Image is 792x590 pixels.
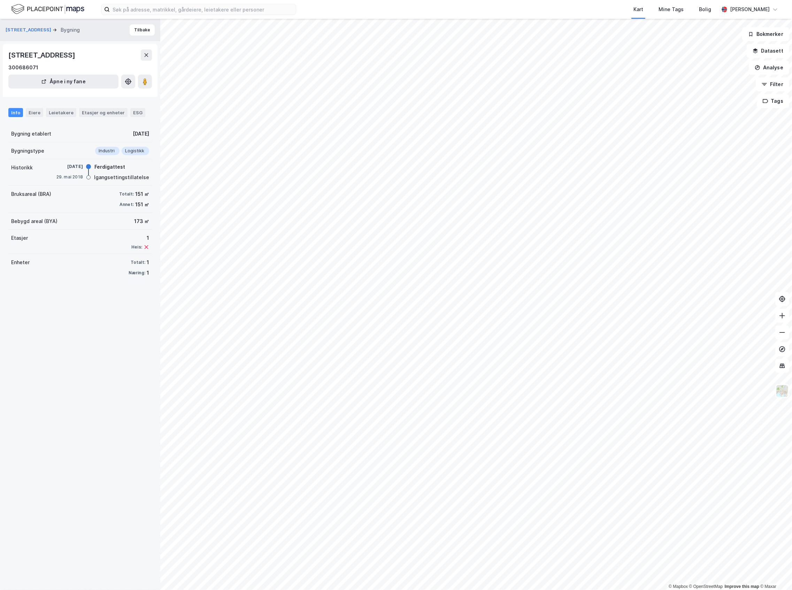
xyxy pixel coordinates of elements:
button: Tags [757,94,789,108]
a: Mapbox [669,584,688,589]
div: Bygning etablert [11,130,51,138]
button: Tilbake [130,24,155,36]
div: Bebygd areal (BYA) [11,217,57,225]
div: Etasjer [11,234,28,242]
div: 151 ㎡ [135,200,149,209]
div: 1 [131,234,149,242]
img: logo.f888ab2527a4732fd821a326f86c7f29.svg [11,3,84,15]
div: Mine Tags [659,5,684,14]
button: [STREET_ADDRESS] [6,26,53,33]
div: Annet: [120,202,134,207]
div: [STREET_ADDRESS] [8,49,77,61]
div: Eiere [26,108,43,117]
div: 29. mai 2018 [55,174,83,180]
div: [PERSON_NAME] [730,5,770,14]
div: Heis: [131,244,142,250]
div: 1 [147,269,149,277]
div: Totalt: [119,191,134,197]
div: ESG [130,108,145,117]
div: Etasjer og enheter [82,109,125,116]
div: 1 [147,258,149,267]
div: Næring: [129,270,145,276]
img: Z [776,384,789,398]
a: OpenStreetMap [689,584,723,589]
div: Totalt: [131,260,145,265]
button: Bokmerker [742,27,789,41]
div: Ferdigattest [94,163,125,171]
div: [DATE] [55,163,83,170]
div: Leietakere [46,108,76,117]
div: Bruksareal (BRA) [11,190,51,198]
a: Improve this map [725,584,759,589]
div: [DATE] [133,130,149,138]
div: 300686071 [8,63,38,72]
div: Info [8,108,23,117]
iframe: Chat Widget [757,557,792,590]
button: Datasett [747,44,789,58]
input: Søk på adresse, matrikkel, gårdeiere, leietakere eller personer [110,4,296,15]
div: 151 ㎡ [135,190,149,198]
button: Analyse [749,61,789,75]
div: 173 ㎡ [134,217,149,225]
div: Kontrollprogram for chat [757,557,792,590]
div: Kart [633,5,643,14]
div: Bygningstype [11,147,44,155]
button: Åpne i ny fane [8,75,118,89]
div: Enheter [11,258,30,267]
button: Filter [756,77,789,91]
div: Historikk [11,163,33,172]
div: Bygning [61,26,80,34]
div: Igangsettingstillatelse [94,173,149,182]
div: Bolig [699,5,711,14]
